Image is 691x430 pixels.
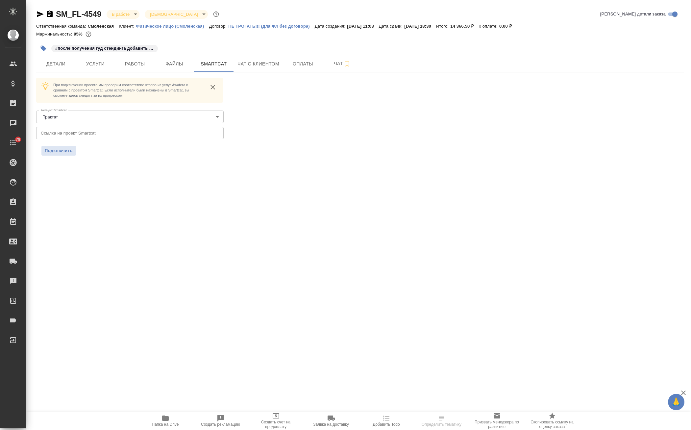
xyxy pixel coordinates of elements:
button: В работе [110,12,132,17]
p: 0,00 ₽ [499,24,517,29]
p: НЕ ТРОГАТЬ!!! (для ФЛ без договора) [228,24,315,29]
span: Работы [119,60,151,68]
div: Трактат [36,111,224,123]
button: Добавить тэг [36,41,51,56]
p: Дата создания: [315,24,347,29]
svg: Подписаться [343,60,351,68]
div: В работе [107,10,139,19]
button: Скопировать ссылку [46,10,54,18]
span: Smartcat [198,60,230,68]
a: Физическое лицо (Смоленская) [136,23,209,29]
p: 14 366,50 ₽ [450,24,479,29]
p: [DATE] 11:03 [347,24,379,29]
button: Скопировать ссылку для ЯМессенджера [36,10,44,18]
p: Клиент: [119,24,136,29]
span: Оплаты [287,60,319,68]
span: Чат с клиентом [237,60,279,68]
p: Договор: [209,24,229,29]
span: Подключить [45,147,73,154]
button: close [208,82,218,92]
button: 🙏 [668,394,684,410]
button: [DEMOGRAPHIC_DATA] [148,12,200,17]
span: Чат [327,60,358,68]
button: 610.50 RUB; [84,30,93,38]
a: SM_FL-4549 [56,10,101,18]
p: 95% [74,32,84,37]
p: Физическое лицо (Смоленская) [136,24,209,29]
p: Итого: [436,24,450,29]
span: Услуги [80,60,111,68]
button: Трактат [41,114,60,120]
div: В работе [145,10,208,19]
p: Смоленская [88,24,119,29]
p: К оплате: [479,24,499,29]
p: Ответственная команда: [36,24,88,29]
a: НЕ ТРОГАТЬ!!! (для ФЛ без договора) [228,23,315,29]
span: Детали [40,60,72,68]
a: 78 [2,135,25,151]
span: после получения гуд стендинга добавить его верстку и перевод на англ [51,45,159,51]
span: 78 [12,136,24,143]
span: [PERSON_NAME] детали заказа [600,11,666,17]
p: При подключении проекта мы проверим соответствие этапов из услуг Awatera и сравним с проектом Sma... [53,82,203,98]
button: Подключить [41,146,76,156]
p: [DATE] 18:30 [404,24,436,29]
p: Маржинальность: [36,32,74,37]
p: #после получения гуд стендинга добавить его верстку и перевод на англ [55,45,154,52]
span: 🙏 [671,395,682,409]
span: Файлы [159,60,190,68]
p: Дата сдачи: [379,24,404,29]
button: Доп статусы указывают на важность/срочность заказа [212,10,220,18]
